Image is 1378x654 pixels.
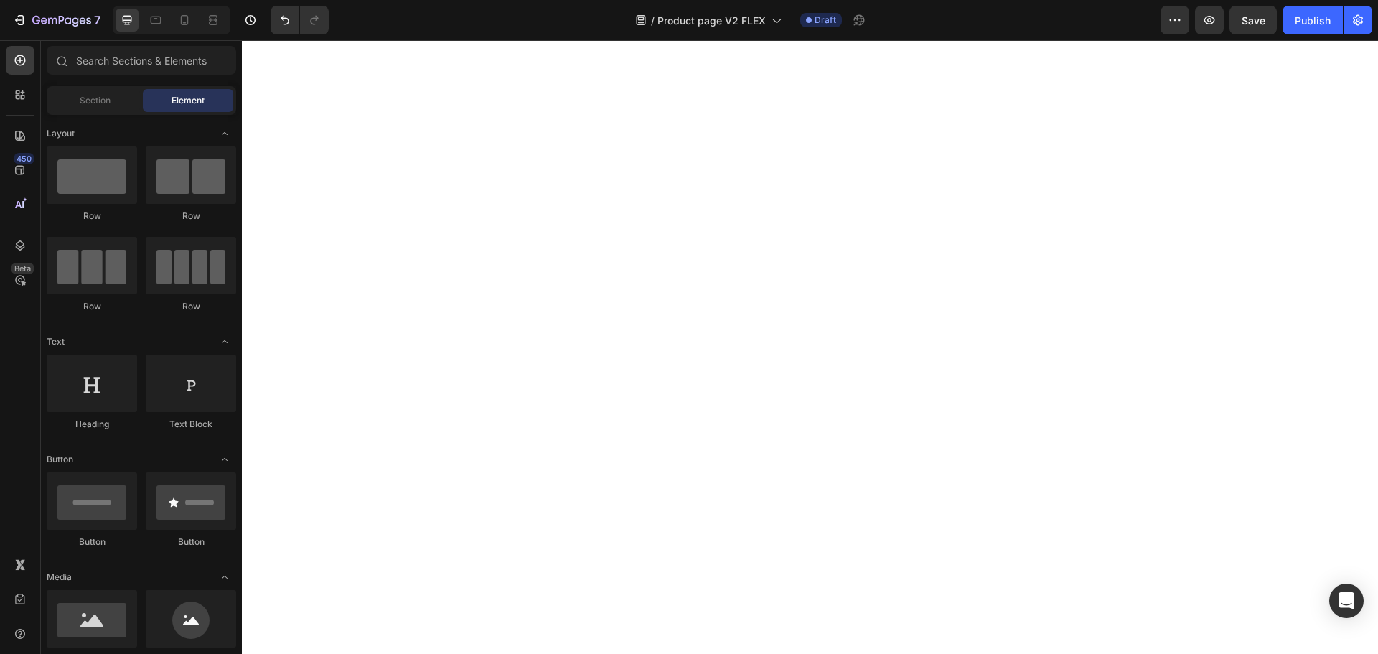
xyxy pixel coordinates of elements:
[1242,14,1265,27] span: Save
[47,127,75,140] span: Layout
[1283,6,1343,34] button: Publish
[146,536,236,548] div: Button
[213,448,236,471] span: Toggle open
[1329,584,1364,618] div: Open Intercom Messenger
[146,300,236,313] div: Row
[47,536,137,548] div: Button
[271,6,329,34] div: Undo/Redo
[146,418,236,431] div: Text Block
[47,210,137,223] div: Row
[14,153,34,164] div: 450
[80,94,111,107] span: Section
[213,330,236,353] span: Toggle open
[213,566,236,589] span: Toggle open
[47,571,72,584] span: Media
[172,94,205,107] span: Element
[213,122,236,145] span: Toggle open
[47,300,137,313] div: Row
[94,11,100,29] p: 7
[146,210,236,223] div: Row
[11,263,34,274] div: Beta
[47,453,73,466] span: Button
[47,418,137,431] div: Heading
[242,40,1378,654] iframe: Design area
[651,13,655,28] span: /
[47,335,65,348] span: Text
[47,46,236,75] input: Search Sections & Elements
[815,14,836,27] span: Draft
[1295,13,1331,28] div: Publish
[6,6,107,34] button: 7
[657,13,766,28] span: Product page V2 FLEX
[1229,6,1277,34] button: Save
